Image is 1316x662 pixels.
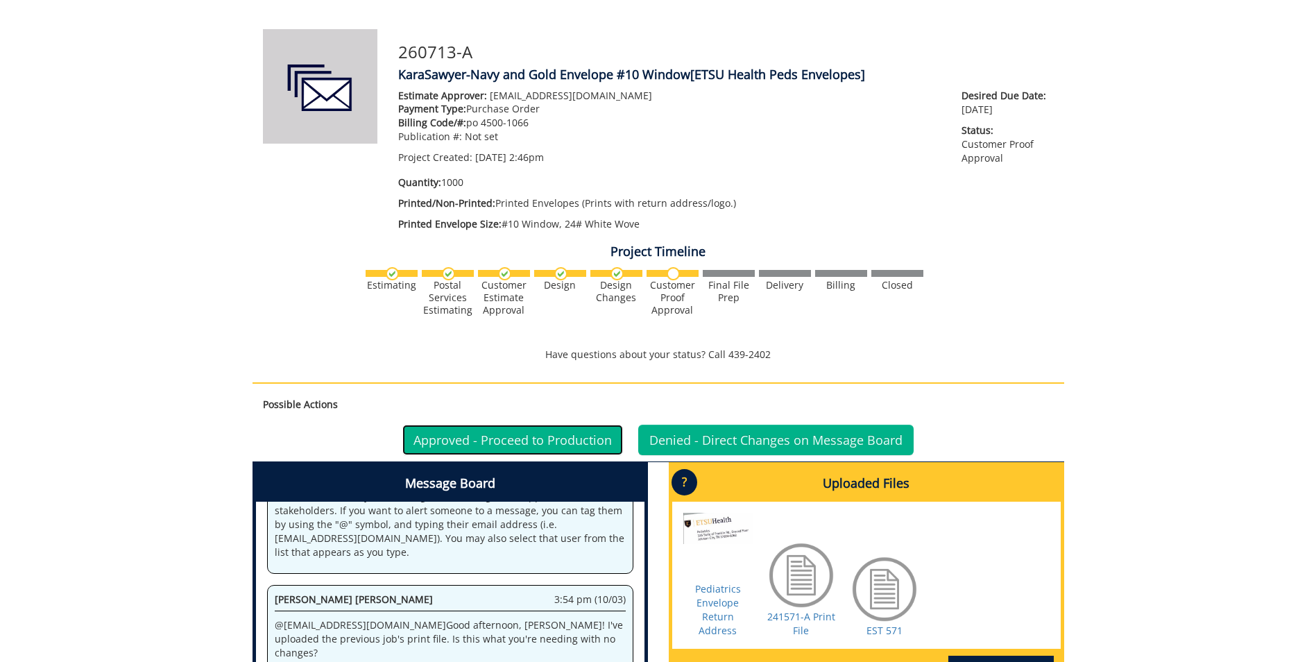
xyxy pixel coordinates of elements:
[498,267,511,280] img: checkmark
[695,582,741,637] a: Pediatrics Envelope Return Address
[703,279,755,304] div: Final File Prep
[398,176,941,189] p: 1000
[398,116,466,129] span: Billing Code/#:
[398,196,495,210] span: Printed/Non-Printed:
[398,68,1054,82] h4: KaraSawyer-Navy and Gold Envelope #10 Window
[534,279,586,291] div: Design
[759,279,811,291] div: Delivery
[398,102,466,115] span: Payment Type:
[402,425,623,455] a: Approved - Proceed to Production
[962,124,1053,137] span: Status:
[386,267,399,280] img: checkmark
[647,279,699,316] div: Customer Proof Approval
[398,89,487,102] span: Estimate Approver:
[275,618,626,660] p: @ [EMAIL_ADDRESS][DOMAIN_NAME] Good afternoon, [PERSON_NAME]! I've uploaded the previous job's pr...
[690,66,865,83] span: [ETSU Health Peds Envelopes]
[398,217,502,230] span: Printed Envelope Size:
[554,593,626,606] span: 3:54 pm (10/03)
[962,124,1053,165] p: Customer Proof Approval
[442,267,455,280] img: checkmark
[398,43,1054,61] h3: 260713-A
[398,151,472,164] span: Project Created:
[263,29,377,144] img: Product featured image
[475,151,544,164] span: [DATE] 2:46pm
[422,279,474,316] div: Postal Services Estimating
[866,624,903,637] a: EST 571
[398,196,941,210] p: Printed Envelopes (Prints with return address/logo.)
[366,279,418,291] div: Estimating
[672,466,1061,502] h4: Uploaded Files
[667,267,680,280] img: no
[590,279,642,304] div: Design Changes
[767,610,835,637] a: 241571-A Print File
[275,593,433,606] span: [PERSON_NAME] [PERSON_NAME]
[275,490,626,559] p: Welcome to the Project Messenger. All messages will appear to all stakeholders. If you want to al...
[253,245,1064,259] h4: Project Timeline
[398,116,941,130] p: po 4500-1066
[398,130,462,143] span: Publication #:
[478,279,530,316] div: Customer Estimate Approval
[638,425,914,455] a: Denied - Direct Changes on Message Board
[465,130,498,143] span: Not set
[398,89,941,103] p: [EMAIL_ADDRESS][DOMAIN_NAME]
[398,176,441,189] span: Quantity:
[554,267,567,280] img: checkmark
[815,279,867,291] div: Billing
[398,102,941,116] p: Purchase Order
[871,279,923,291] div: Closed
[962,89,1053,103] span: Desired Due Date:
[610,267,624,280] img: checkmark
[398,217,941,231] p: #10 Window, 24# White Wove
[263,398,338,411] strong: Possible Actions
[962,89,1053,117] p: [DATE]
[672,469,697,495] p: ?
[253,348,1064,362] p: Have questions about your status? Call 439-2402
[256,466,644,502] h4: Message Board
